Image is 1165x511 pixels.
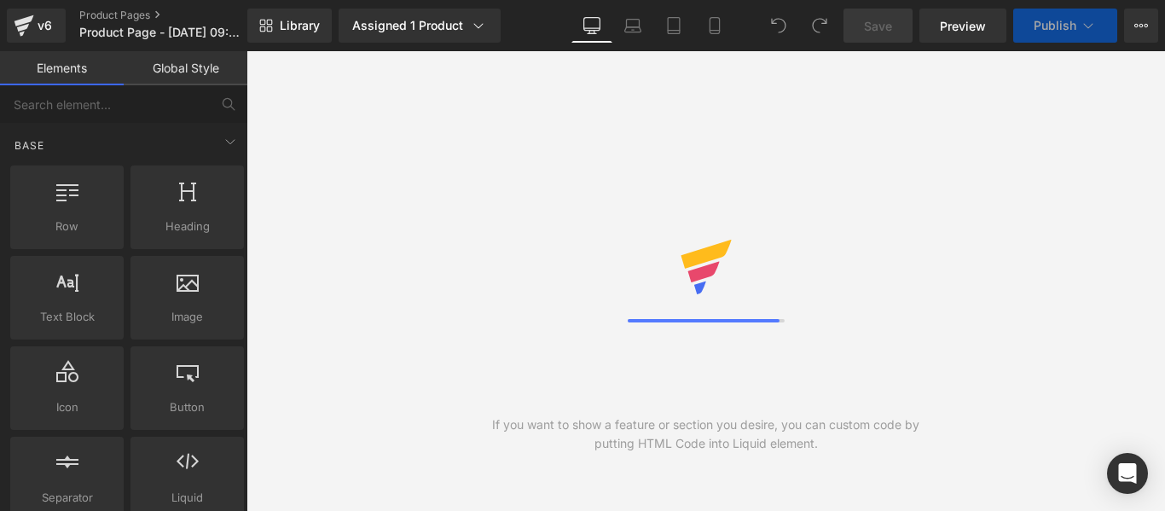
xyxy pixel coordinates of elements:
[612,9,653,43] a: Laptop
[247,9,332,43] a: New Library
[15,398,119,416] span: Icon
[79,26,243,39] span: Product Page - [DATE] 09:16:19
[136,489,239,507] span: Liquid
[136,308,239,326] span: Image
[136,218,239,235] span: Heading
[940,17,986,35] span: Preview
[34,15,55,37] div: v6
[653,9,694,43] a: Tablet
[352,17,487,34] div: Assigned 1 Product
[1107,453,1148,494] div: Open Intercom Messenger
[15,489,119,507] span: Separator
[1013,9,1117,43] button: Publish
[803,9,837,43] button: Redo
[13,137,46,154] span: Base
[7,9,66,43] a: v6
[919,9,1006,43] a: Preview
[1124,9,1158,43] button: More
[694,9,735,43] a: Mobile
[571,9,612,43] a: Desktop
[864,17,892,35] span: Save
[15,218,119,235] span: Row
[280,18,320,33] span: Library
[476,415,936,453] div: If you want to show a feature or section you desire, you can custom code by putting HTML Code int...
[1034,19,1076,32] span: Publish
[15,308,119,326] span: Text Block
[136,398,239,416] span: Button
[79,9,275,22] a: Product Pages
[124,51,247,85] a: Global Style
[762,9,796,43] button: Undo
